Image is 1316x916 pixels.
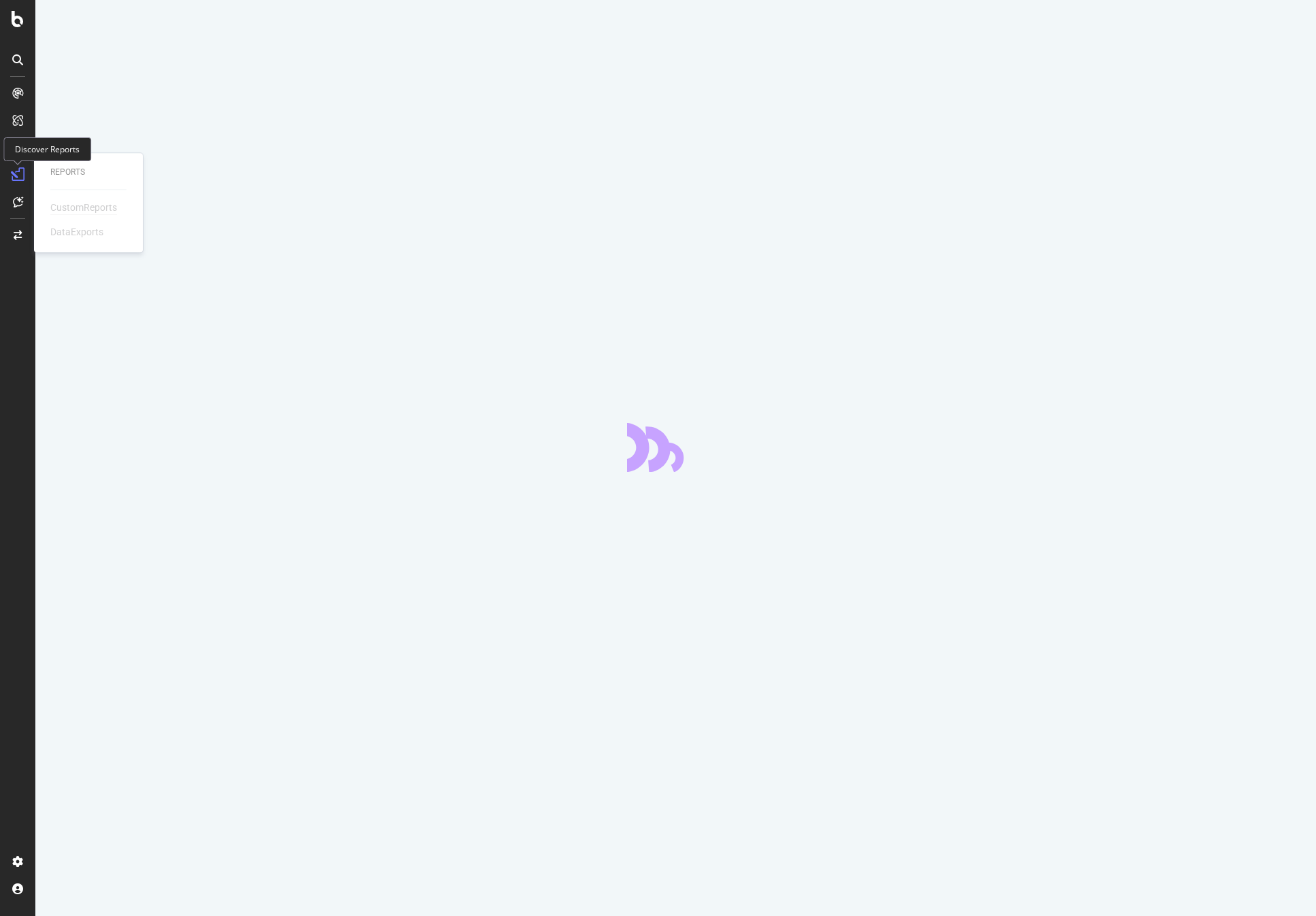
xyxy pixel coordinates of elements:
div: Reports [50,167,126,178]
div: CustomReports [50,201,117,214]
div: animation [627,423,725,472]
div: Discover Reports [3,137,91,161]
div: DataExports [50,225,103,239]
